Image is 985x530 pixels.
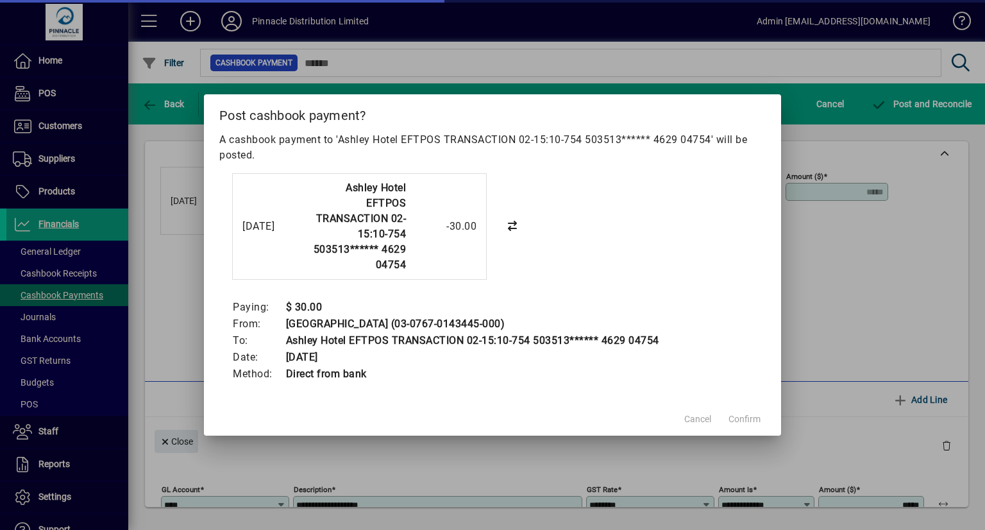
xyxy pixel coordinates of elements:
td: Ashley Hotel EFTPOS TRANSACTION 02-15:10-754 503513****** 4629 04754 [285,332,659,349]
td: Method: [232,366,285,382]
div: [DATE] [242,219,294,234]
td: Paying: [232,299,285,316]
h2: Post cashbook payment? [204,94,781,132]
div: -30.00 [412,219,476,234]
td: From: [232,316,285,332]
td: Date: [232,349,285,366]
td: $ 30.00 [285,299,659,316]
td: [GEOGRAPHIC_DATA] (03-0767-0143445-000) [285,316,659,332]
td: Direct from bank [285,366,659,382]
td: To: [232,332,285,349]
strong: Ashley Hotel EFTPOS TRANSACTION 02-15:10-754 503513****** 4629 04754 [314,182,407,271]
p: A cashbook payment to 'Ashley Hotel EFTPOS TRANSACTION 02-15:10-754 503513****** 4629 04754' will... [219,132,766,163]
td: [DATE] [285,349,659,366]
